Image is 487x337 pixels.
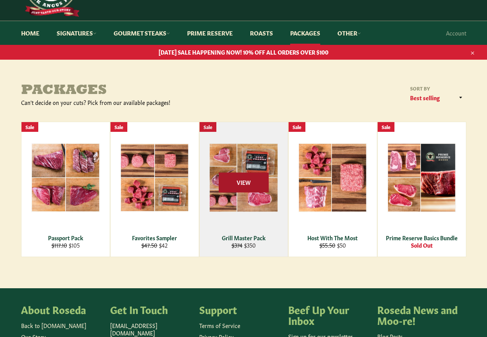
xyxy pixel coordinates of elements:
img: Prime Reserve Basics Bundle [387,143,456,212]
a: Prime Reserve Basics Bundle Prime Reserve Basics Bundle Sold Out [377,122,466,257]
p: [EMAIL_ADDRESS][DOMAIN_NAME] [110,322,191,337]
h4: Support [199,304,280,315]
a: Home [13,21,47,45]
a: Prime Reserve [179,21,241,45]
label: Sort by [408,85,466,92]
div: $105 [26,241,105,249]
div: Sale [378,122,394,132]
h4: Beef Up Your Inbox [288,304,369,325]
a: Gourmet Steaks [106,21,178,45]
h4: Get In Touch [110,304,191,315]
div: $42 [115,241,194,249]
div: $50 [293,241,372,249]
div: Can't decide on your cuts? Pick from our available packages! [21,99,244,106]
a: Favorites Sampler Favorites Sampler $47.50 $42 [110,122,199,257]
img: Favorites Sampler [120,144,189,212]
h1: Packages [21,83,244,99]
a: Back to [DOMAIN_NAME] [21,321,86,329]
a: Host With The Most Host With The Most $55.50 $50 [288,122,377,257]
a: Other [330,21,369,45]
div: Sale [289,122,305,132]
div: Sale [21,122,38,132]
img: Passport Pack [31,143,100,212]
a: Packages [282,21,328,45]
div: Favorites Sampler [115,234,194,241]
a: Signatures [49,21,104,45]
s: $47.50 [141,241,157,249]
div: Sold Out [382,241,461,249]
div: Prime Reserve Basics Bundle [382,234,461,241]
a: Roasts [242,21,281,45]
a: Account [442,21,470,44]
img: Host With The Most [298,143,367,212]
s: $55.50 [319,241,335,249]
a: Terms of Service [199,321,240,329]
h4: Roseda News and Moo-re! [377,304,458,325]
div: Host With The Most [293,234,372,241]
h4: About Roseda [21,304,102,315]
span: View [219,172,269,192]
s: $117.10 [52,241,67,249]
a: Grill Master Pack Grill Master Pack $374 $350 View [199,122,288,257]
div: Sale [111,122,127,132]
div: Passport Pack [26,234,105,241]
a: Passport Pack Passport Pack $117.10 $105 [21,122,110,257]
div: Grill Master Pack [204,234,283,241]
